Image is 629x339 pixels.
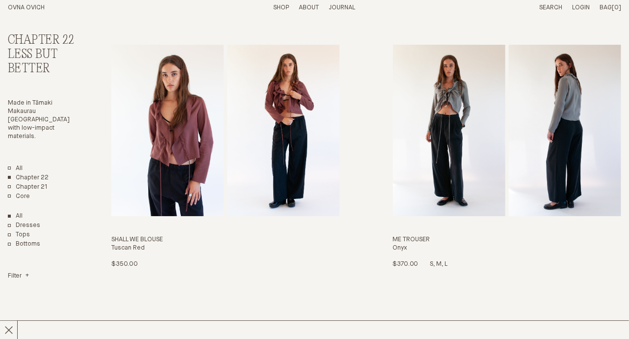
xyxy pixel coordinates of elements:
summary: Filter [8,272,29,281]
a: Core [8,193,30,201]
a: Show All [8,212,23,221]
h2: Chapter 22 [8,33,78,48]
a: Chapter 22 [8,174,49,182]
span: L [445,261,448,267]
img: Me Trouser [393,45,505,216]
img: Shall We Blouse [111,45,224,216]
h3: Me Trouser [393,236,622,244]
a: Shall We Blouse [111,45,340,269]
summary: About [299,4,319,12]
a: Tops [8,231,30,239]
a: Me Trouser [393,45,622,269]
span: $350.00 [111,261,138,267]
h4: Onyx [393,244,622,253]
h3: Shall We Blouse [111,236,340,244]
a: Bottoms [8,240,40,249]
a: Dresses [8,222,40,230]
a: Chapter 21 [8,183,48,192]
span: Bag [600,4,612,11]
a: All [8,165,23,173]
h3: Less But Better [8,48,78,76]
span: M [437,261,445,267]
a: Journal [329,4,355,11]
a: Home [8,4,45,11]
h4: Tuscan Red [111,244,340,253]
span: S [430,261,437,267]
a: Search [539,4,562,11]
a: Login [572,4,590,11]
span: [0] [612,4,621,11]
p: Made in Tāmaki Makaurau [GEOGRAPHIC_DATA] with low-impact materials. [8,99,78,141]
a: Shop [273,4,289,11]
span: $370.00 [393,261,419,267]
